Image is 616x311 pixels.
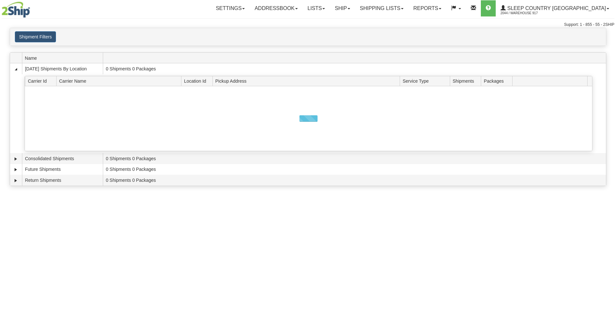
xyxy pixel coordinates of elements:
button: Shipment Filters [15,31,56,42]
span: Carrier Id [28,76,56,86]
div: Support: 1 - 855 - 55 - 2SHIP [2,22,614,27]
td: 0 Shipments 0 Packages [103,175,606,186]
a: Expand [13,166,19,173]
span: Service Type [403,76,450,86]
a: Expand [13,177,19,184]
span: Packages [484,76,512,86]
a: Sleep Country [GEOGRAPHIC_DATA] 2044 / Warehouse 917 [496,0,614,16]
td: 0 Shipments 0 Packages [103,63,606,74]
span: Location Id [184,76,212,86]
span: Name [25,53,103,63]
a: Expand [13,156,19,162]
iframe: chat widget [601,122,615,188]
a: Shipping lists [355,0,408,16]
td: 0 Shipments 0 Packages [103,153,606,164]
span: Shipments [453,76,481,86]
span: Pickup Address [215,76,400,86]
td: Return Shipments [22,175,103,186]
td: Consolidated Shipments [22,153,103,164]
a: Collapse [13,66,19,72]
img: logo2044.jpg [2,2,30,18]
a: Lists [303,0,330,16]
a: Ship [330,0,355,16]
span: Carrier Name [59,76,181,86]
a: Addressbook [250,0,303,16]
a: Settings [211,0,250,16]
span: 2044 / Warehouse 917 [501,10,549,16]
a: Reports [408,0,446,16]
td: Future Shipments [22,164,103,175]
span: Sleep Country [GEOGRAPHIC_DATA] [506,5,606,11]
td: [DATE] Shipments By Location [22,63,103,74]
td: 0 Shipments 0 Packages [103,164,606,175]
